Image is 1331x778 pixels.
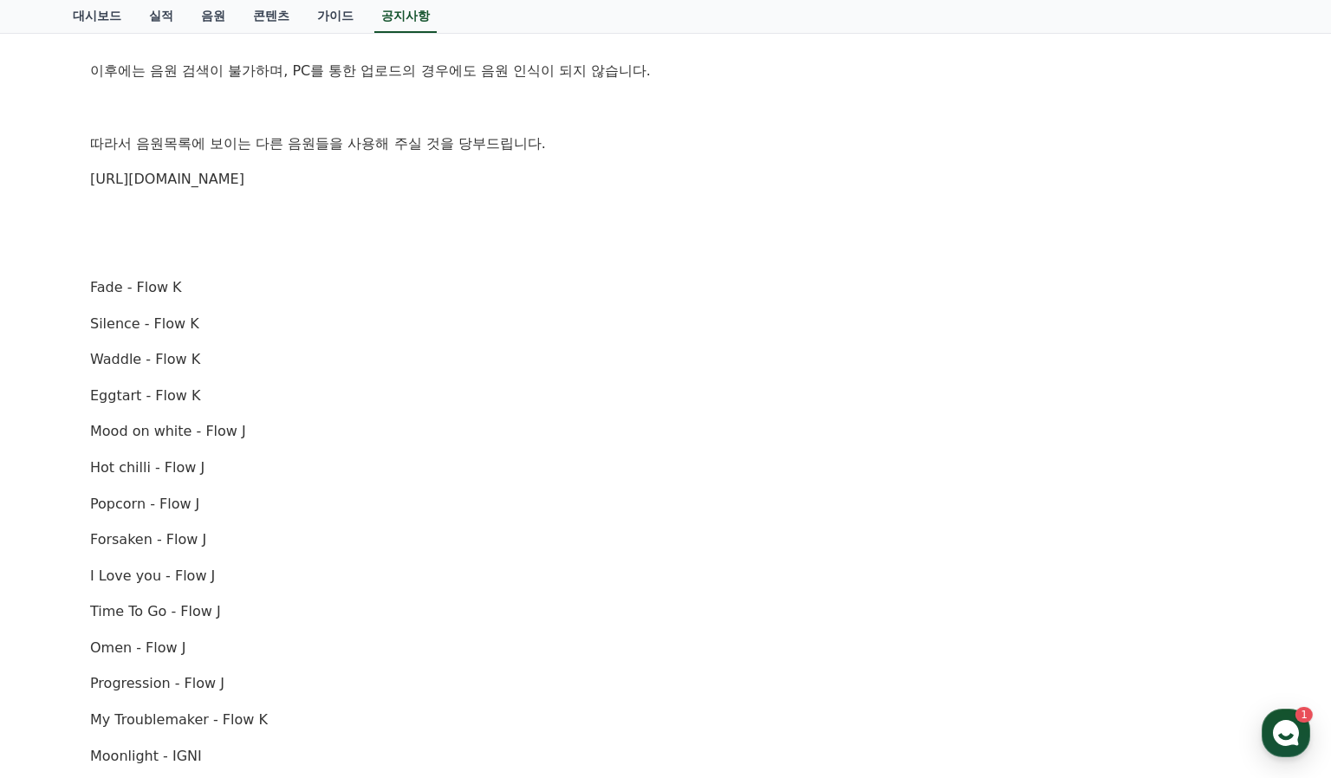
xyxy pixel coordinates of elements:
p: Progression - Flow J [90,672,1241,695]
span: Home [44,575,75,589]
p: Mood on white - Flow J [90,420,1241,443]
p: Eggtart - Flow K [90,385,1241,407]
p: Popcorn - Flow J [90,493,1241,515]
p: Silence - Flow K [90,313,1241,335]
p: Hot chilli - Flow J [90,457,1241,479]
a: 1Messages [114,549,224,593]
p: Waddle - Flow K [90,348,1241,371]
p: Forsaken - Flow J [90,528,1241,551]
span: Settings [256,575,299,589]
p: I Love you - Flow J [90,565,1241,587]
a: Home [5,549,114,593]
p: Omen - Flow J [90,637,1241,659]
span: 1 [176,548,182,562]
p: 따라서 음원목록에 보이는 다른 음원들을 사용해 주실 것을 당부드립니다. [90,133,1241,155]
p: Time To Go - Flow J [90,600,1241,623]
p: Fade - Flow K [90,276,1241,299]
p: 이후에는 음원 검색이 불가하며, PC를 통한 업로드의 경우에도 음원 인식이 되지 않습니다. [90,60,1241,82]
p: My Troublemaker - Flow K [90,709,1241,731]
a: [URL][DOMAIN_NAME] [90,171,244,187]
a: Settings [224,549,333,593]
p: Moonlight - IGNI [90,745,1241,768]
span: Messages [144,576,195,590]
